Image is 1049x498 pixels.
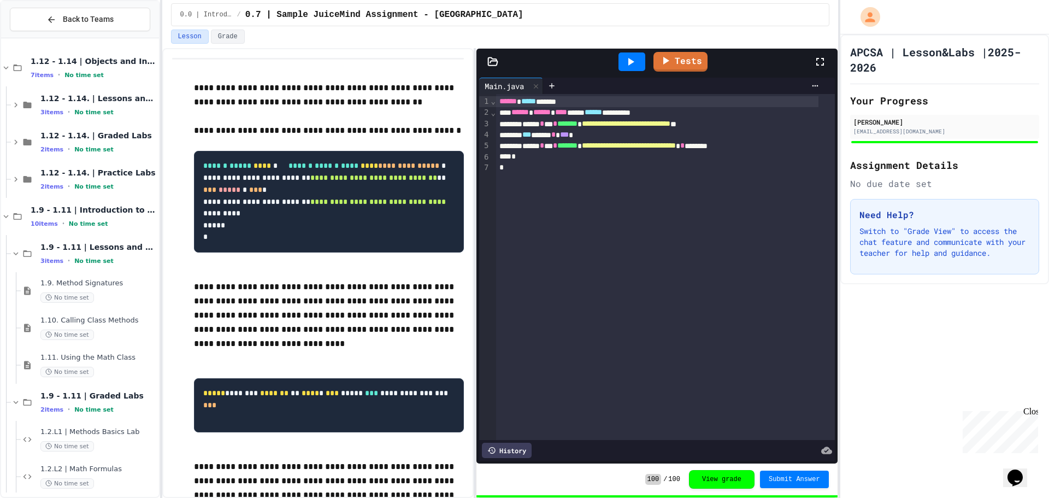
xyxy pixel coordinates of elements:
[68,256,70,265] span: •
[40,427,157,437] span: 1.2.L1 | Methods Basics Lab
[479,107,490,118] div: 2
[853,127,1036,136] div: [EMAIL_ADDRESS][DOMAIN_NAME]
[40,183,63,190] span: 2 items
[850,93,1039,108] h2: Your Progress
[40,292,94,303] span: No time set
[62,219,64,228] span: •
[479,162,490,173] div: 7
[859,226,1030,259] p: Switch to "Grade View" to access the chat feature and communicate with your teacher for help and ...
[482,443,532,458] div: History
[10,8,150,31] button: Back to Teams
[40,367,94,377] span: No time set
[74,146,114,153] span: No time set
[31,220,58,227] span: 10 items
[40,391,157,401] span: 1.9 - 1.11 | Graded Labs
[479,78,543,94] div: Main.java
[40,330,94,340] span: No time set
[479,140,490,151] div: 5
[859,208,1030,221] h3: Need Help?
[211,30,245,44] button: Grade
[849,4,883,30] div: My Account
[68,108,70,116] span: •
[958,407,1038,453] iframe: chat widget
[645,474,662,485] span: 100
[40,109,63,116] span: 3 items
[74,183,114,190] span: No time set
[479,119,490,130] div: 3
[40,316,157,325] span: 1.10. Calling Class Methods
[31,56,157,66] span: 1.12 - 1.14 | Objects and Instances of Classes
[74,257,114,265] span: No time set
[663,475,667,484] span: /
[769,475,820,484] span: Submit Answer
[40,406,63,413] span: 2 items
[40,465,157,474] span: 1.2.L2 | Math Formulas
[850,44,1039,75] h1: APCSA | Lesson&Labs |2025-2026
[668,475,680,484] span: 100
[64,72,104,79] span: No time set
[479,130,490,140] div: 4
[74,406,114,413] span: No time set
[479,80,529,92] div: Main.java
[760,471,829,488] button: Submit Answer
[40,257,63,265] span: 3 items
[245,8,523,21] span: 0.7 | Sample JuiceMind Assignment - Java
[180,10,233,19] span: 0.0 | Introduction to APCSA
[850,157,1039,173] h2: Assignment Details
[40,279,157,288] span: 1.9. Method Signatures
[40,478,94,489] span: No time set
[850,177,1039,190] div: No due date set
[31,72,54,79] span: 7 items
[68,182,70,191] span: •
[40,168,157,178] span: 1.12 - 1.14. | Practice Labs
[689,470,755,489] button: View grade
[853,117,1036,127] div: [PERSON_NAME]
[479,96,490,107] div: 1
[490,108,496,117] span: Fold line
[63,14,114,25] span: Back to Teams
[68,405,70,414] span: •
[69,220,108,227] span: No time set
[40,131,157,140] span: 1.12 - 1.14. | Graded Labs
[171,30,209,44] button: Lesson
[40,441,94,452] span: No time set
[479,152,490,163] div: 6
[58,71,60,79] span: •
[74,109,114,116] span: No time set
[31,205,157,215] span: 1.9 - 1.11 | Introduction to Methods
[490,97,496,106] span: Fold line
[40,146,63,153] span: 2 items
[40,93,157,103] span: 1.12 - 1.14. | Lessons and Notes
[40,353,157,362] span: 1.11. Using the Math Class
[653,52,708,72] a: Tests
[1003,454,1038,487] iframe: chat widget
[237,10,241,19] span: /
[68,145,70,154] span: •
[40,242,157,252] span: 1.9 - 1.11 | Lessons and Notes
[4,4,75,69] div: Chat with us now!Close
